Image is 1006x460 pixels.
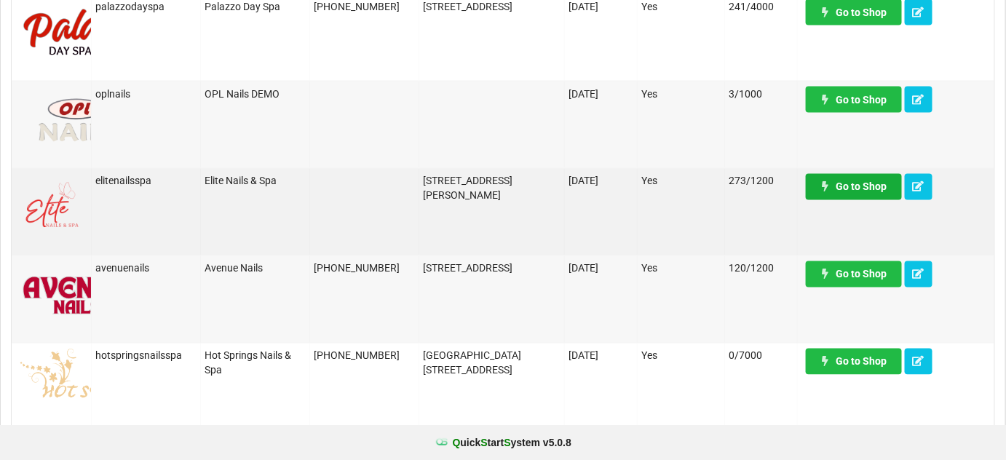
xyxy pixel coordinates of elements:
[806,87,902,113] a: Go to Shop
[95,174,197,189] div: elitenailsspa
[729,261,793,276] div: 120/1200
[95,349,197,363] div: hotspringsnailsspa
[95,87,197,101] div: oplnails
[423,261,561,276] div: [STREET_ADDRESS]
[15,174,88,247] img: EliteNailsSpa-Logo1.png
[569,174,633,189] div: [DATE]
[569,261,633,276] div: [DATE]
[423,174,561,203] div: [STREET_ADDRESS][PERSON_NAME]
[481,437,488,448] span: S
[95,261,197,276] div: avenuenails
[15,87,137,159] img: OPLNails-Logo.png
[423,349,561,378] div: [GEOGRAPHIC_DATA][STREET_ADDRESS]
[806,174,902,200] a: Go to Shop
[205,174,306,189] div: Elite Nails & Spa
[806,261,902,287] a: Go to Shop
[641,261,721,276] div: Yes
[314,349,415,363] div: [PHONE_NUMBER]
[15,349,165,421] img: hotspringsnailslogo.png
[641,174,721,189] div: Yes
[729,87,793,101] div: 3/1000
[729,174,793,189] div: 273/1200
[504,437,510,448] span: S
[729,349,793,363] div: 0/7000
[806,349,902,375] a: Go to Shop
[453,435,571,450] b: uick tart ystem v 5.0.8
[641,87,721,101] div: Yes
[641,349,721,363] div: Yes
[205,261,306,276] div: Avenue Nails
[205,349,306,378] div: Hot Springs Nails & Spa
[569,87,633,101] div: [DATE]
[435,435,449,450] img: favicon.ico
[205,87,306,101] div: OPL Nails DEMO
[453,437,461,448] span: Q
[314,261,415,276] div: [PHONE_NUMBER]
[569,349,633,363] div: [DATE]
[15,261,137,334] img: AvenueNails-Logo.png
